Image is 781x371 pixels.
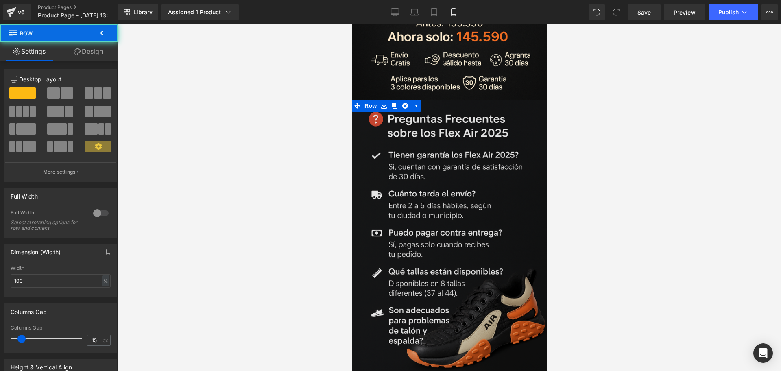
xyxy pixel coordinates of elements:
div: Full Width [11,188,38,200]
a: Clone Row [37,75,48,87]
a: Save row [27,75,37,87]
span: Row [8,24,89,42]
a: Remove Row [48,75,59,87]
span: Library [133,9,153,16]
span: Preview [674,8,696,17]
span: Publish [718,9,739,15]
a: Design [59,42,118,61]
div: Select stretching options for row and content. [11,220,84,231]
button: Redo [608,4,624,20]
div: Columns Gap [11,325,111,331]
div: Full Width [11,210,85,218]
button: Undo [589,4,605,20]
span: px [103,338,109,343]
button: More [761,4,778,20]
a: New Library [118,4,158,20]
div: Dimension (Width) [11,244,61,255]
button: More settings [5,162,116,181]
div: Columns Gap [11,304,47,315]
button: Publish [709,4,758,20]
a: Tablet [424,4,444,20]
a: v6 [3,4,31,20]
div: Height & Vertical Align [11,359,72,371]
div: % [102,275,109,286]
div: Assigned 1 Product [168,8,232,16]
p: Desktop Layout [11,75,111,83]
a: Preview [664,4,705,20]
span: Save [637,8,651,17]
a: Desktop [385,4,405,20]
a: Laptop [405,4,424,20]
div: Open Intercom Messenger [753,343,773,363]
div: Width [11,265,111,271]
span: Product Page - [DATE] 13:51:53 [38,12,116,19]
a: Product Pages [38,4,131,11]
a: Expand / Collapse [59,75,69,87]
div: v6 [16,7,26,17]
span: Row [11,75,27,87]
p: More settings [43,168,76,176]
a: Mobile [444,4,463,20]
input: auto [11,274,111,288]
